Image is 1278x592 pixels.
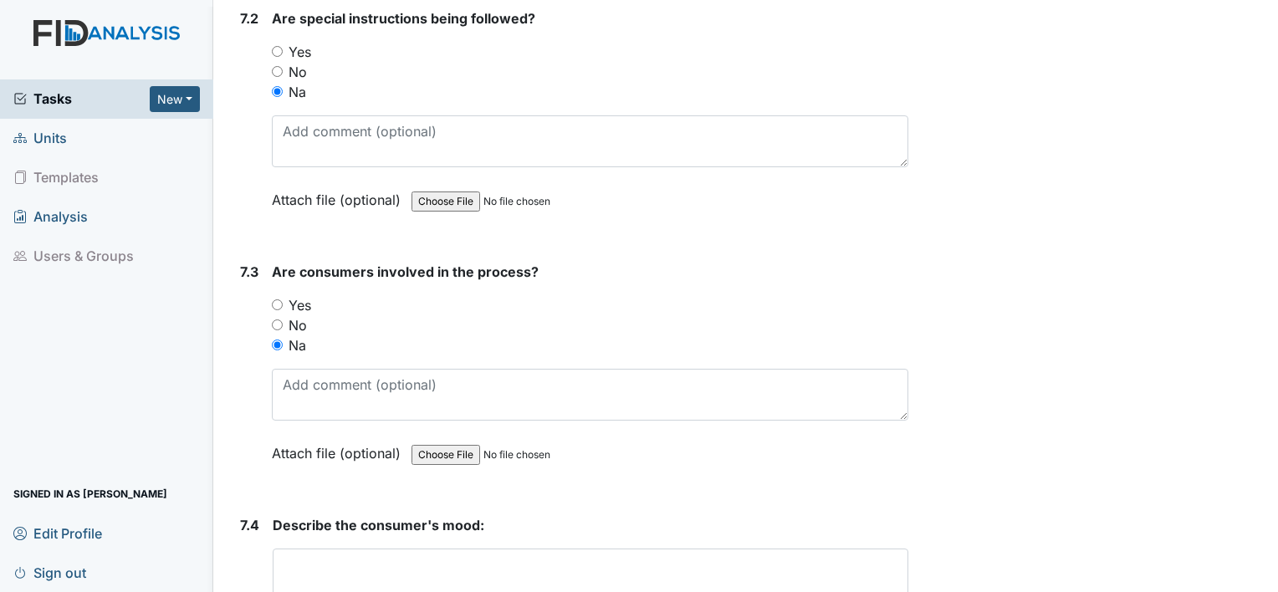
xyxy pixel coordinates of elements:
label: Na [289,82,306,102]
input: No [272,66,283,77]
label: 7.2 [240,8,258,28]
input: Na [272,86,283,97]
label: Attach file (optional) [272,181,407,210]
span: Sign out [13,559,86,585]
span: Analysis [13,204,88,230]
span: Describe the consumer's mood: [273,517,484,533]
span: Are special instructions being followed? [272,10,535,27]
span: Units [13,125,67,151]
label: 7.3 [240,262,258,282]
input: Yes [272,46,283,57]
label: 7.4 [240,515,259,535]
a: Tasks [13,89,150,109]
label: Yes [289,295,311,315]
span: Are consumers involved in the process? [272,263,539,280]
input: No [272,319,283,330]
label: Yes [289,42,311,62]
input: Yes [272,299,283,310]
label: No [289,62,307,82]
span: Signed in as [PERSON_NAME] [13,481,167,507]
input: Na [272,339,283,350]
label: Attach file (optional) [272,434,407,463]
label: Na [289,335,306,355]
label: No [289,315,307,335]
span: Edit Profile [13,520,102,546]
button: New [150,86,200,112]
